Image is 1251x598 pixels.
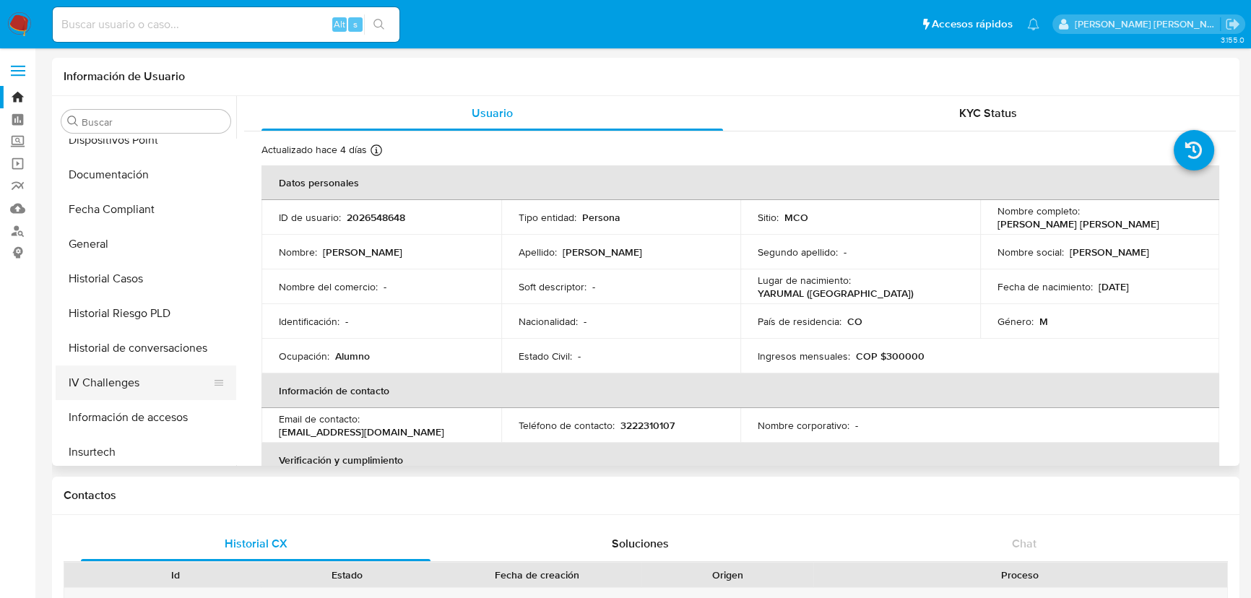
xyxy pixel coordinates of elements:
p: Ingresos mensuales : [758,350,850,363]
p: COP $300000 [856,350,925,363]
a: Notificaciones [1027,18,1039,30]
span: Soluciones [611,535,668,552]
p: - [384,280,386,293]
span: KYC Status [959,105,1017,121]
p: - [584,315,586,328]
p: YARUMAL ([GEOGRAPHIC_DATA]) [758,287,914,300]
th: Verificación y cumplimiento [261,443,1219,477]
div: Proceso [823,568,1217,582]
p: Nombre social : [997,246,1064,259]
button: IV Challenges [56,365,225,400]
p: [PERSON_NAME] [1070,246,1149,259]
button: Insurtech [56,435,236,469]
div: Origen [652,568,802,582]
th: Información de contacto [261,373,1219,408]
button: Buscar [67,116,79,127]
div: Id [100,568,251,582]
div: Estado [271,568,422,582]
div: Fecha de creación [443,568,632,582]
p: Género : [997,315,1034,328]
p: leonardo.alvarezortiz@mercadolibre.com.co [1075,17,1221,31]
a: Salir [1225,17,1240,32]
input: Buscar [82,116,225,129]
button: General [56,227,236,261]
button: Historial de conversaciones [56,331,236,365]
button: Documentación [56,157,236,192]
input: Buscar usuario o caso... [53,15,399,34]
p: [PERSON_NAME] [323,246,402,259]
p: Ocupación : [279,350,329,363]
p: Nombre corporativo : [758,419,849,432]
p: - [855,419,858,432]
th: Datos personales [261,165,1219,200]
p: ID de usuario : [279,211,341,224]
p: - [844,246,847,259]
p: Apellido : [519,246,557,259]
button: Dispositivos Point [56,123,236,157]
p: [PERSON_NAME] [PERSON_NAME] [997,217,1159,230]
span: Accesos rápidos [932,17,1013,32]
h1: Contactos [64,488,1228,503]
p: Sitio : [758,211,779,224]
p: Persona [582,211,620,224]
p: Email de contacto : [279,412,360,425]
p: Identificación : [279,315,339,328]
p: Lugar de nacimiento : [758,274,851,287]
span: s [353,17,358,31]
p: Estado Civil : [519,350,572,363]
p: [EMAIL_ADDRESS][DOMAIN_NAME] [279,425,444,438]
button: Historial Riesgo PLD [56,296,236,331]
p: 3222310107 [620,419,675,432]
span: Chat [1012,535,1036,552]
p: 2026548648 [347,211,405,224]
p: Teléfono de contacto : [519,419,615,432]
p: Nombre : [279,246,317,259]
p: - [345,315,348,328]
p: Fecha de nacimiento : [997,280,1093,293]
p: Nacionalidad : [519,315,578,328]
p: Alumno [335,350,370,363]
span: Historial CX [224,535,287,552]
p: - [578,350,581,363]
p: Soft descriptor : [519,280,586,293]
p: MCO [784,211,808,224]
p: Actualizado hace 4 días [261,143,367,157]
span: Usuario [472,105,513,121]
button: Información de accesos [56,400,236,435]
button: Fecha Compliant [56,192,236,227]
p: País de residencia : [758,315,841,328]
button: search-icon [364,14,394,35]
p: Segundo apellido : [758,246,838,259]
p: Tipo entidad : [519,211,576,224]
p: [PERSON_NAME] [563,246,642,259]
p: [DATE] [1099,280,1129,293]
p: M [1039,315,1048,328]
p: Nombre del comercio : [279,280,378,293]
p: CO [847,315,862,328]
p: - [592,280,595,293]
h1: Información de Usuario [64,69,185,84]
button: Historial Casos [56,261,236,296]
p: Nombre completo : [997,204,1080,217]
span: Alt [334,17,345,31]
